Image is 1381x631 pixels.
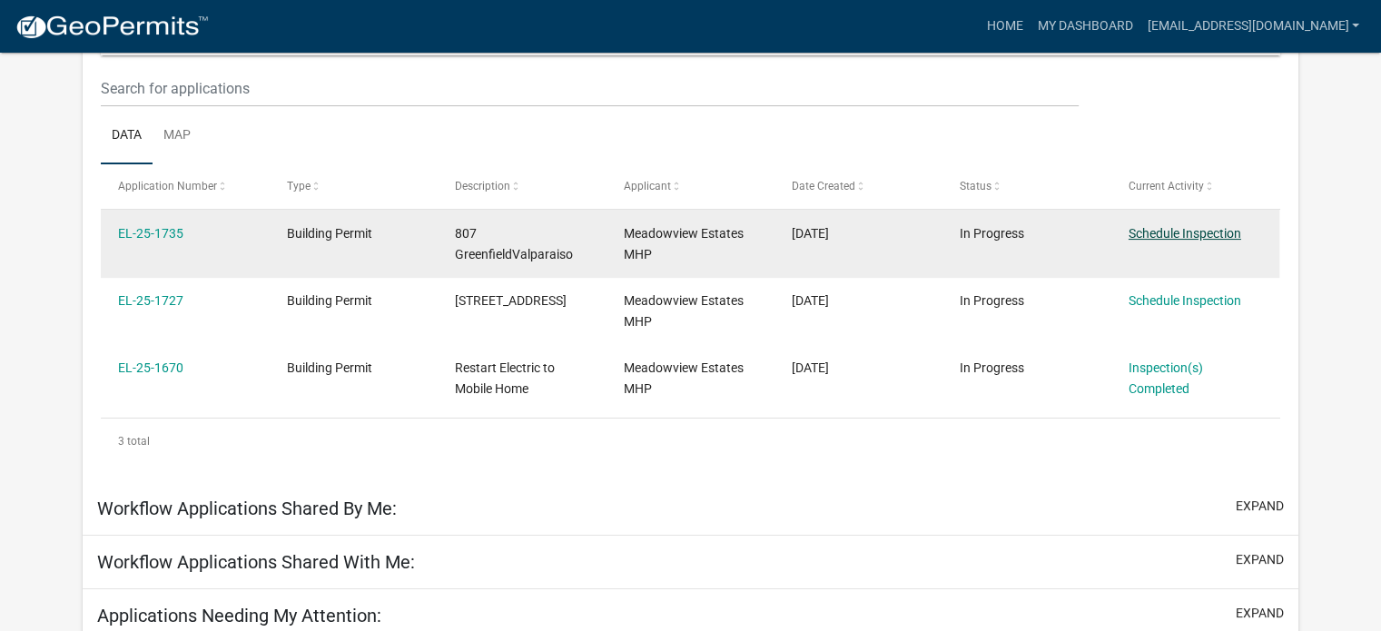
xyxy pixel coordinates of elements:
[438,164,606,208] datatable-header-cell: Description
[624,226,744,261] span: Meadowview Estates MHP
[118,360,183,375] a: EL-25-1670
[606,164,774,208] datatable-header-cell: Applicant
[1111,164,1279,208] datatable-header-cell: Current Activity
[118,226,183,241] a: EL-25-1735
[455,226,573,261] span: 807 GreenfieldValparaiso
[287,360,372,375] span: Building Permit
[101,164,269,208] datatable-header-cell: Application Number
[1129,360,1203,396] a: Inspection(s) Completed
[455,293,567,308] span: 807 Greenfield LaneValparaiso
[118,180,217,192] span: Application Number
[1129,226,1241,241] a: Schedule Inspection
[942,164,1110,208] datatable-header-cell: Status
[774,164,942,208] datatable-header-cell: Date Created
[1236,550,1284,569] button: expand
[101,419,1280,464] div: 3 total
[1236,604,1284,623] button: expand
[1030,9,1139,44] a: My Dashboard
[960,180,991,192] span: Status
[97,605,381,626] h5: Applications Needing My Attention:
[960,360,1024,375] span: In Progress
[1139,9,1366,44] a: [EMAIL_ADDRESS][DOMAIN_NAME]
[455,360,555,396] span: Restart Electric to Mobile Home
[101,107,153,165] a: Data
[1129,180,1204,192] span: Current Activity
[118,293,183,308] a: EL-25-1727
[624,293,744,329] span: Meadowview Estates MHP
[153,107,202,165] a: Map
[960,293,1024,308] span: In Progress
[624,360,744,396] span: Meadowview Estates MHP
[97,551,415,573] h5: Workflow Applications Shared With Me:
[287,226,372,241] span: Building Permit
[792,226,829,241] span: 09/09/2025
[287,293,372,308] span: Building Permit
[960,226,1024,241] span: In Progress
[101,70,1079,107] input: Search for applications
[269,164,437,208] datatable-header-cell: Type
[792,180,855,192] span: Date Created
[1129,293,1241,308] a: Schedule Inspection
[624,180,671,192] span: Applicant
[287,180,311,192] span: Type
[792,360,829,375] span: 09/03/2025
[792,293,829,308] span: 09/09/2025
[1236,497,1284,516] button: expand
[455,180,510,192] span: Description
[979,9,1030,44] a: Home
[97,498,397,519] h5: Workflow Applications Shared By Me:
